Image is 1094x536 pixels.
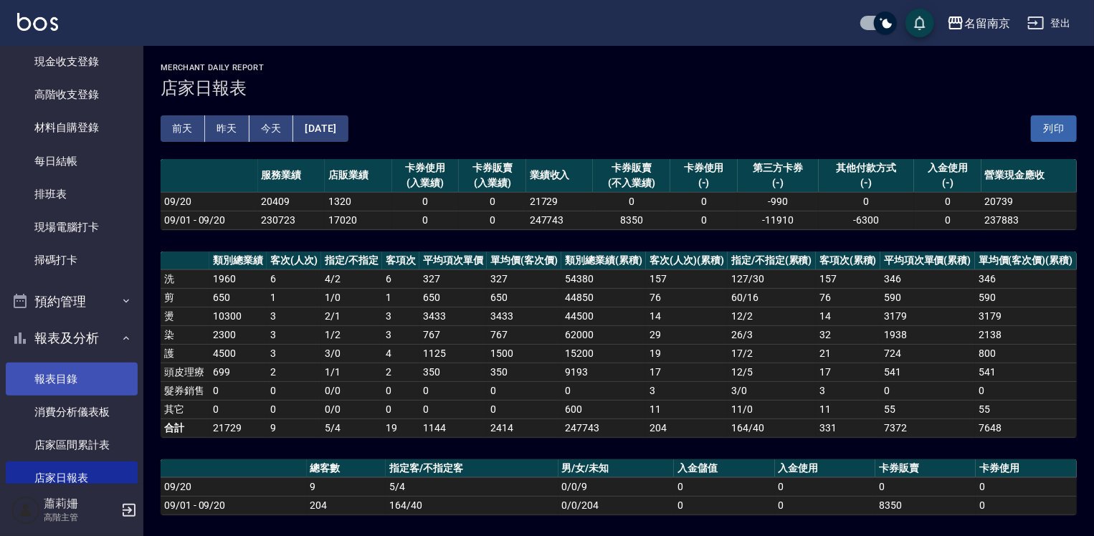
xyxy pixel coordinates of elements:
[646,418,728,437] td: 204
[6,429,138,461] a: 店家區間累計表
[775,496,875,515] td: 0
[321,381,382,400] td: 0 / 0
[267,418,321,437] td: 9
[258,192,325,211] td: 20409
[382,307,419,325] td: 3
[209,325,267,344] td: 2300
[674,477,774,496] td: 0
[558,496,675,515] td: 0/0/204
[382,252,419,270] th: 客項次
[728,344,816,363] td: 17 / 2
[596,161,667,176] div: 卡券販賣
[741,176,815,191] div: (-)
[487,344,561,363] td: 1500
[880,288,975,307] td: 590
[975,363,1077,381] td: 541
[325,192,392,211] td: 1320
[975,307,1077,325] td: 3179
[11,496,40,525] img: Person
[209,252,267,270] th: 類別總業績
[741,161,815,176] div: 第三方卡券
[6,145,138,178] a: 每日結帳
[6,461,138,494] a: 店家日報表
[6,396,138,429] a: 消費分析儀表板
[382,381,419,400] td: 0
[561,418,646,437] td: 247743
[321,252,382,270] th: 指定/不指定
[267,325,321,344] td: 3
[975,325,1077,344] td: 2138
[258,211,325,229] td: 230723
[419,418,487,437] td: 1144
[975,252,1077,270] th: 單均價(客次價)(累積)
[593,211,670,229] td: 8350
[161,115,205,142] button: 前天
[487,418,561,437] td: 2414
[975,288,1077,307] td: 590
[382,344,419,363] td: 4
[321,325,382,344] td: 1 / 2
[209,400,267,418] td: 0
[728,307,816,325] td: 12 / 2
[487,381,561,400] td: 0
[880,307,975,325] td: 3179
[646,344,728,363] td: 19
[17,13,58,31] img: Logo
[161,78,1077,98] h3: 店家日報表
[487,288,561,307] td: 650
[975,269,1077,288] td: 346
[382,325,419,344] td: 3
[561,344,646,363] td: 15200
[161,381,209,400] td: 髮券銷售
[526,211,594,229] td: 247743
[419,307,487,325] td: 3433
[419,325,487,344] td: 767
[816,418,880,437] td: 331
[918,161,978,176] div: 入金使用
[321,400,382,418] td: 0 / 0
[161,400,209,418] td: 其它
[819,192,914,211] td: 0
[561,363,646,381] td: 9193
[419,269,487,288] td: 327
[258,159,325,193] th: 服務業績
[875,459,976,478] th: 卡券販賣
[267,363,321,381] td: 2
[382,418,419,437] td: 19
[646,252,728,270] th: 客次(人次)(累積)
[161,63,1077,72] h2: Merchant Daily Report
[976,477,1077,496] td: 0
[816,400,880,418] td: 11
[646,269,728,288] td: 157
[459,192,526,211] td: 0
[161,269,209,288] td: 洗
[382,288,419,307] td: 1
[1022,10,1077,37] button: 登出
[487,269,561,288] td: 327
[419,400,487,418] td: 0
[161,459,1077,515] table: a dense table
[321,288,382,307] td: 1 / 0
[875,496,976,515] td: 8350
[382,363,419,381] td: 2
[646,288,728,307] td: 76
[267,252,321,270] th: 客次(人次)
[674,161,734,176] div: 卡券使用
[728,363,816,381] td: 12 / 5
[487,325,561,344] td: 767
[6,111,138,144] a: 材料自購登錄
[558,477,675,496] td: 0/0/9
[670,211,738,229] td: 0
[880,325,975,344] td: 1938
[738,211,819,229] td: -11910
[646,400,728,418] td: 11
[161,307,209,325] td: 燙
[775,477,875,496] td: 0
[161,477,307,496] td: 09/20
[816,252,880,270] th: 客項次(累積)
[267,288,321,307] td: 1
[976,459,1077,478] th: 卡券使用
[161,344,209,363] td: 護
[396,161,456,176] div: 卡券使用
[487,400,561,418] td: 0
